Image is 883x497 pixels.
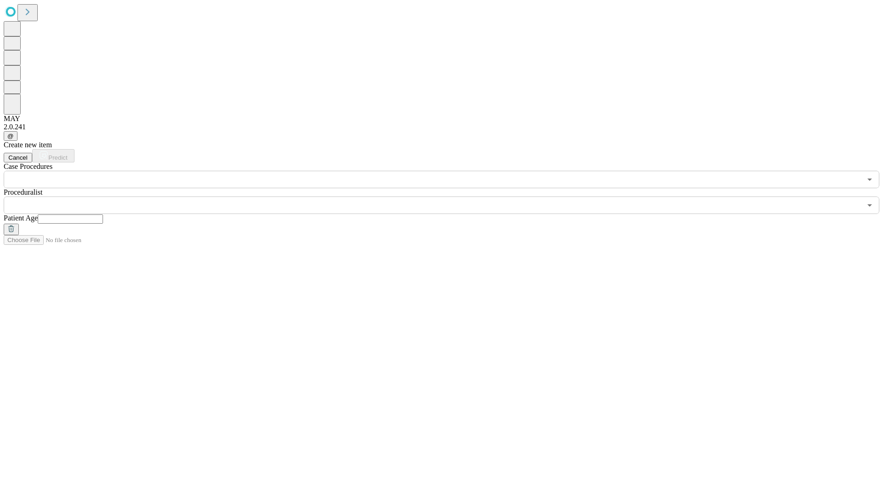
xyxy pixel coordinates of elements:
[4,162,52,170] span: Scheduled Procedure
[863,199,876,212] button: Open
[4,141,52,149] span: Create new item
[4,153,32,162] button: Cancel
[4,115,879,123] div: MAY
[4,131,17,141] button: @
[4,123,879,131] div: 2.0.241
[8,154,28,161] span: Cancel
[863,173,876,186] button: Open
[4,214,38,222] span: Patient Age
[32,149,75,162] button: Predict
[4,188,42,196] span: Proceduralist
[7,133,14,139] span: @
[48,154,67,161] span: Predict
